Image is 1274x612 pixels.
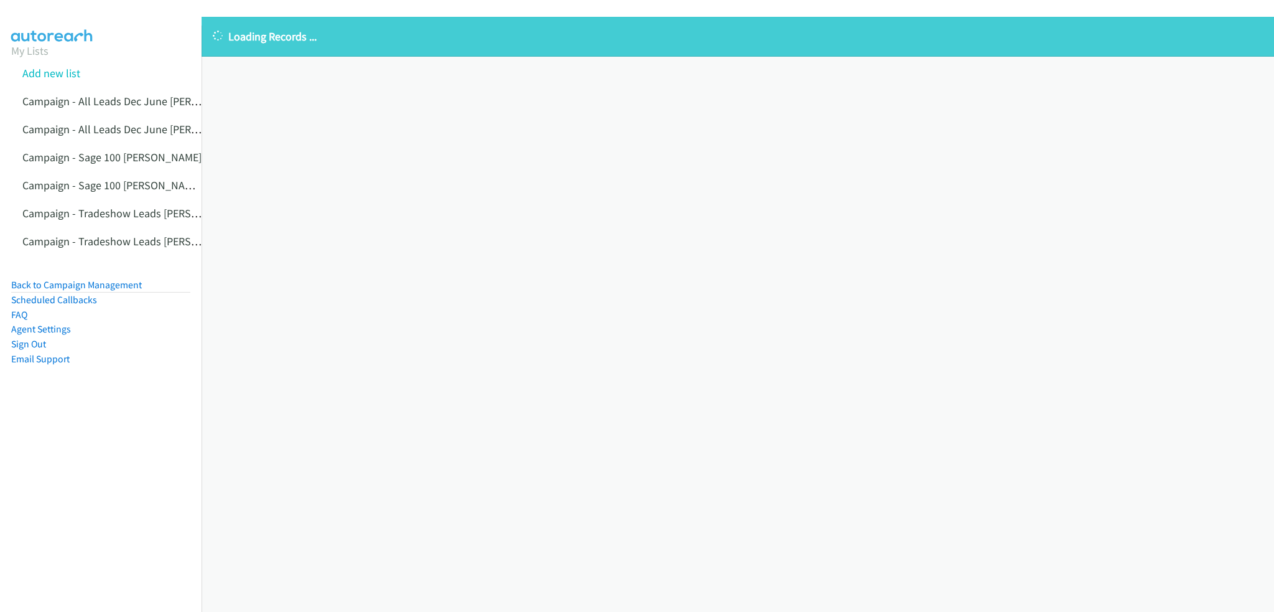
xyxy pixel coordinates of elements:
[213,28,1263,45] p: Loading Records ...
[11,353,70,365] a: Email Support
[22,234,278,248] a: Campaign - Tradeshow Leads [PERSON_NAME] Cloned
[22,66,80,80] a: Add new list
[11,309,27,321] a: FAQ
[22,122,284,136] a: Campaign - All Leads Dec June [PERSON_NAME] Cloned
[11,279,142,291] a: Back to Campaign Management
[22,150,202,164] a: Campaign - Sage 100 [PERSON_NAME]
[22,94,248,108] a: Campaign - All Leads Dec June [PERSON_NAME]
[11,294,97,306] a: Scheduled Callbacks
[11,44,49,58] a: My Lists
[11,338,46,350] a: Sign Out
[11,323,71,335] a: Agent Settings
[22,206,242,220] a: Campaign - Tradeshow Leads [PERSON_NAME]
[22,178,238,192] a: Campaign - Sage 100 [PERSON_NAME] Cloned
